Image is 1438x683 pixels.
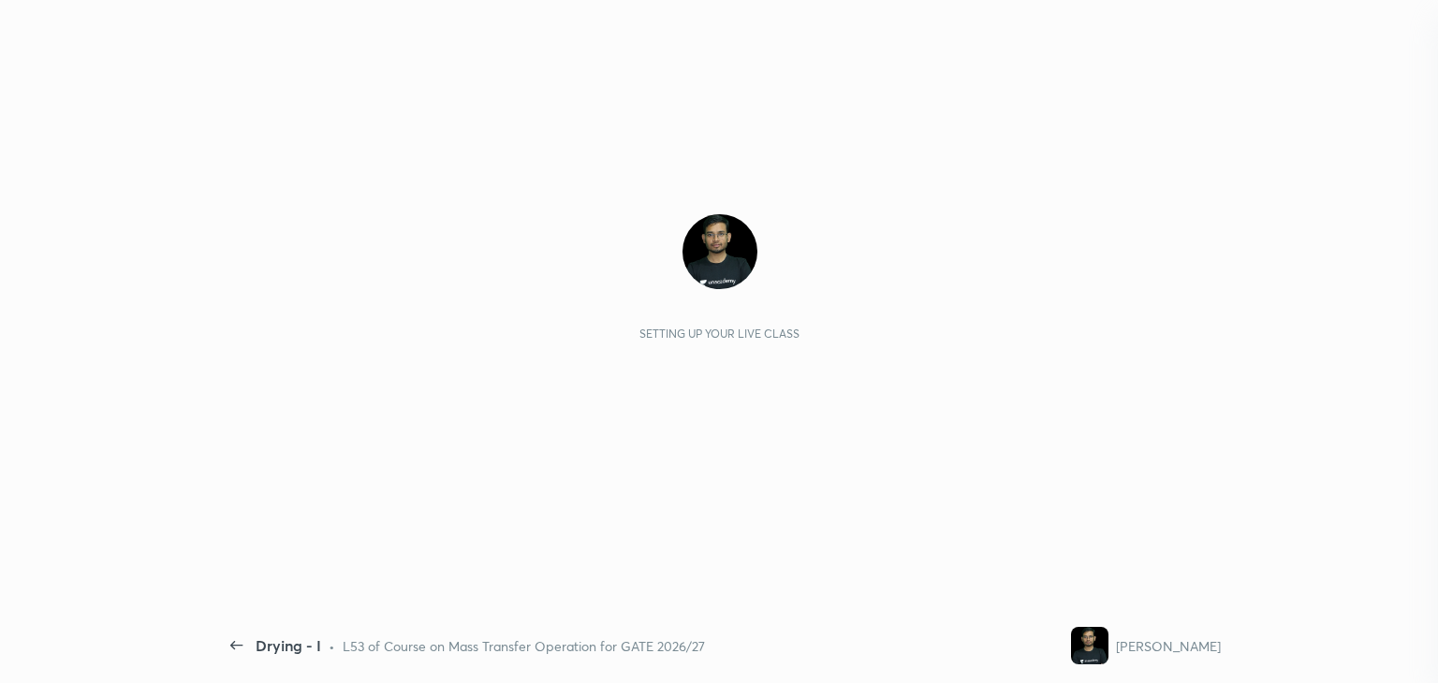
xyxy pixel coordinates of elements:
div: Drying - I [256,634,321,657]
img: 143f78ded8b14cd2875f9ae30291ab3c.jpg [1071,627,1108,664]
div: • [329,636,335,656]
div: L53 of Course on Mass Transfer Operation for GATE 2026/27 [343,636,705,656]
div: [PERSON_NAME] [1116,636,1221,656]
img: 143f78ded8b14cd2875f9ae30291ab3c.jpg [682,214,757,289]
div: Setting up your live class [639,327,800,341]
